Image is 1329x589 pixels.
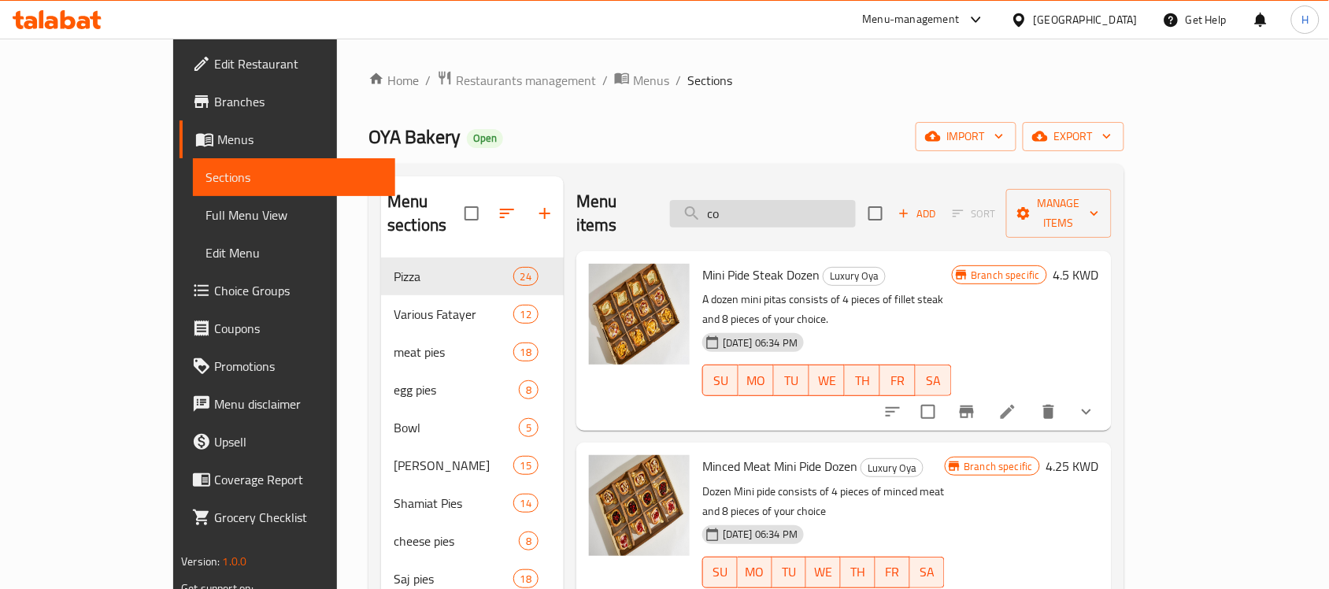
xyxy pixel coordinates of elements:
h6: 4.5 KWD [1053,264,1099,286]
button: sort-choices [874,393,912,431]
span: OYA Bakery [368,119,461,154]
button: SU [702,557,738,588]
span: TU [780,369,803,392]
li: / [676,71,681,90]
span: WE [813,561,835,583]
div: Shamiat Pies14 [381,484,564,522]
span: Manage items [1019,194,1099,233]
h2: Menu sections [387,190,465,237]
span: Edit Restaurant [214,54,383,73]
div: items [513,494,539,513]
span: Upsell [214,432,383,451]
button: TH [841,557,876,588]
div: items [513,267,539,286]
span: Edit Menu [205,243,383,262]
span: [PERSON_NAME] [394,456,513,475]
button: show more [1068,393,1105,431]
span: Minced Meat Mini Pide Dozen [702,454,857,478]
span: SU [709,561,731,583]
a: Coupons [180,309,395,347]
button: SU [702,365,739,396]
span: 1.0.0 [223,551,247,572]
span: cheese pies [394,532,519,550]
span: egg pies [394,380,519,399]
button: Add [892,202,942,226]
input: search [670,200,856,228]
div: items [513,305,539,324]
span: Sort sections [488,194,526,232]
span: [DATE] 06:34 PM [716,527,804,542]
div: Fatayer Safayeh [394,456,513,475]
button: Branch-specific-item [948,393,986,431]
div: Shamiat Pies [394,494,513,513]
li: / [602,71,608,90]
span: Branches [214,92,383,111]
span: 5 [520,420,538,435]
div: Bowl [394,418,519,437]
span: Branch specific [958,459,1039,474]
div: items [519,532,539,550]
span: Select section [859,197,892,230]
button: WE [806,557,841,588]
a: Grocery Checklist [180,498,395,536]
div: items [513,343,539,361]
span: 18 [514,345,538,360]
a: Edit Restaurant [180,45,395,83]
span: Menu disclaimer [214,395,383,413]
span: 14 [514,496,538,511]
div: items [513,456,539,475]
span: Luxury Oya [824,267,885,285]
div: Luxury Oya [823,267,886,286]
div: Various Fatayer12 [381,295,564,333]
span: 12 [514,307,538,322]
span: Select section first [942,202,1006,226]
div: Pizza24 [381,257,564,295]
div: Menu-management [863,10,960,29]
div: items [519,418,539,437]
span: Select to update [912,395,945,428]
span: Version: [181,551,220,572]
button: TU [772,557,807,588]
a: Menus [180,120,395,158]
a: Choice Groups [180,272,395,309]
p: Dozen Mini pide consists of 4 pieces of minced meat and 8 pieces of your choice [702,482,944,521]
span: Coverage Report [214,470,383,489]
li: / [425,71,431,90]
div: cheese pies8 [381,522,564,560]
span: TH [851,369,874,392]
img: Minced Meat Mini Pide Dozen [589,455,690,556]
span: Full Menu View [205,206,383,224]
span: SA [916,561,938,583]
button: MO [738,557,772,588]
a: Sections [193,158,395,196]
span: Saj pies [394,569,513,588]
button: FR [880,365,916,396]
span: Mini Pide Steak Dozen [702,263,820,287]
span: Add [896,205,938,223]
button: delete [1030,393,1068,431]
button: TH [845,365,880,396]
span: Open [467,132,503,145]
span: 8 [520,534,538,549]
span: Branch specific [965,268,1046,283]
button: Add section [526,194,564,232]
span: MO [744,561,766,583]
button: FR [876,557,910,588]
span: Sections [687,71,732,90]
a: Edit Menu [193,234,395,272]
span: Select all sections [455,197,488,230]
h6: 4.25 KWD [1046,455,1099,477]
span: Choice Groups [214,281,383,300]
span: 18 [514,572,538,587]
span: SA [922,369,945,392]
span: Grocery Checklist [214,508,383,527]
span: Add item [892,202,942,226]
span: Coupons [214,319,383,338]
button: MO [739,365,774,396]
h2: Menu items [576,190,651,237]
span: Promotions [214,357,383,376]
div: items [513,569,539,588]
